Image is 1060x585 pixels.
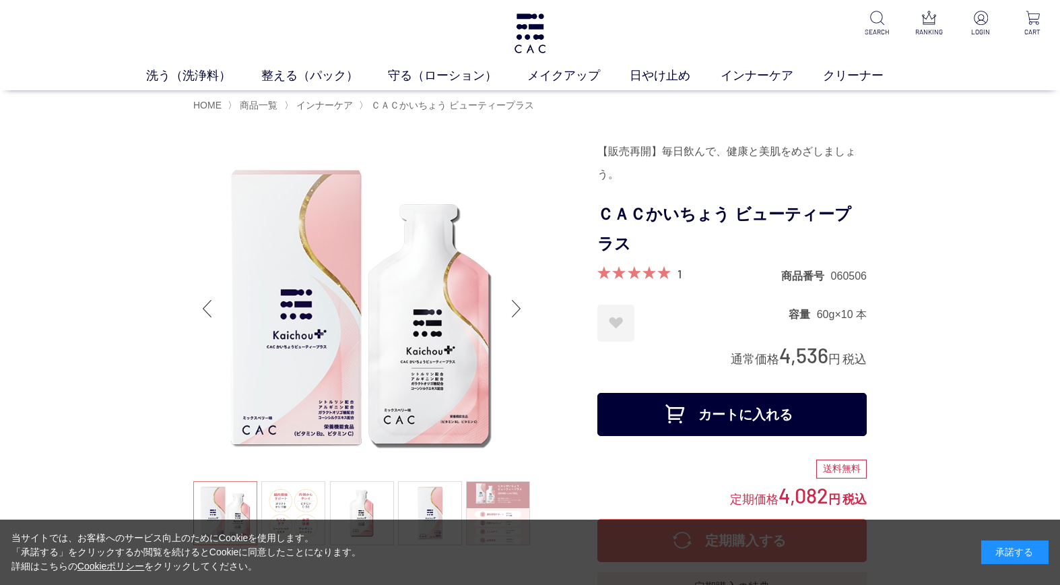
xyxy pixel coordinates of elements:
[368,100,534,111] a: ＣＡＣかいちょう ビューティープラス
[512,13,548,53] img: logo
[817,307,867,321] dd: 60g×10 本
[981,541,1049,564] div: 承諾する
[193,282,220,336] div: Previous slide
[630,67,720,85] a: 日やけ止め
[261,67,388,85] a: 整える（パック）
[779,342,828,367] span: 4,536
[789,307,817,321] dt: 容量
[597,519,867,562] button: 定期購入する
[597,393,867,436] button: カートに入れる
[828,352,840,366] span: 円
[730,491,779,506] span: 定期価格
[11,531,362,574] div: 当サイトでは、お客様へのサービス向上のためにCookieを使用します。 「承諾する」をクリックするか閲覧を続けるとCookieに同意したことになります。 詳細はこちらの をクリックしてください。
[913,27,946,37] p: RANKING
[861,27,894,37] p: SEARCH
[831,269,867,283] dd: 060506
[964,11,997,37] a: LOGIN
[816,460,867,479] div: 送料無料
[842,493,867,506] span: 税込
[388,67,527,85] a: 守る（ローション）
[193,140,530,477] img: ＣＡＣかいちょう ビューティープラス
[828,493,840,506] span: 円
[527,67,630,85] a: メイクアップ
[779,483,828,507] span: 4,082
[237,100,277,111] a: 商品一覧
[597,140,867,186] div: 【販売再開】毎日飲んで、健康と美肌をめざしましょう。
[823,67,913,85] a: クリーナー
[597,199,867,260] h1: ＣＡＣかいちょう ビューティープラス
[503,282,530,336] div: Next slide
[677,266,682,281] a: 1
[964,27,997,37] p: LOGIN
[296,100,353,111] span: インナーケア
[146,67,261,85] a: 洗う（洗浄料）
[77,561,145,572] a: Cookieポリシー
[721,67,823,85] a: インナーケア
[228,99,281,112] li: 〉
[781,269,831,283] dt: 商品番号
[731,352,779,366] span: 通常価格
[597,305,634,342] a: お気に入りに登録する
[371,100,534,111] span: ＣＡＣかいちょう ビューティープラス
[240,100,277,111] span: 商品一覧
[294,100,353,111] a: インナーケア
[842,352,867,366] span: 税込
[1016,11,1049,37] a: CART
[359,99,537,112] li: 〉
[913,11,946,37] a: RANKING
[861,11,894,37] a: SEARCH
[1016,27,1049,37] p: CART
[193,100,222,111] a: HOME
[284,99,356,112] li: 〉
